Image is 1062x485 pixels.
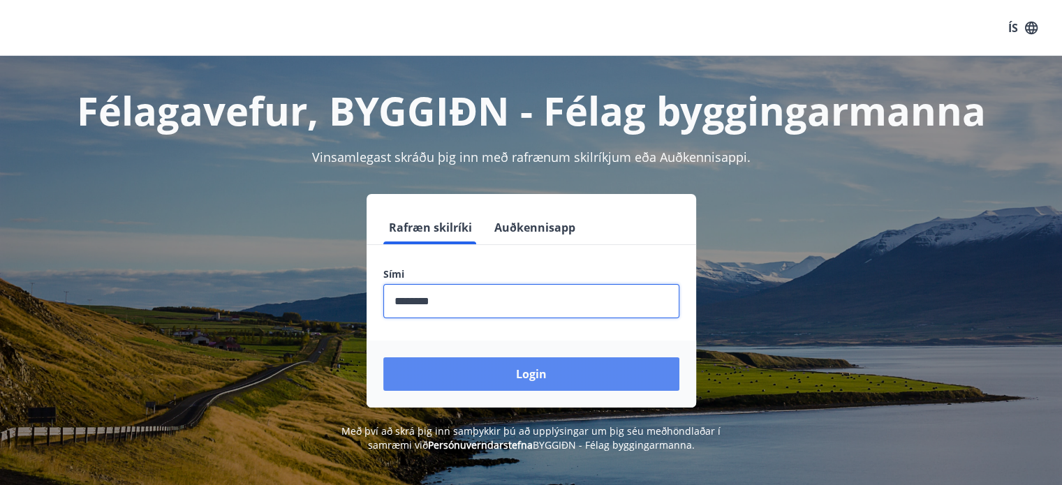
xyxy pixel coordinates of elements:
[383,211,478,244] button: Rafræn skilríki
[383,357,679,391] button: Login
[341,424,721,452] span: Með því að skrá þig inn samþykkir þú að upplýsingar um þig séu meðhöndlaðar í samræmi við BYGGIÐN...
[383,267,679,281] label: Sími
[45,84,1017,137] h1: Félagavefur, BYGGIÐN - Félag byggingarmanna
[489,211,581,244] button: Auðkennisapp
[1001,15,1045,40] button: ÍS
[428,438,533,452] a: Persónuverndarstefna
[312,149,751,165] span: Vinsamlegast skráðu þig inn með rafrænum skilríkjum eða Auðkennisappi.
